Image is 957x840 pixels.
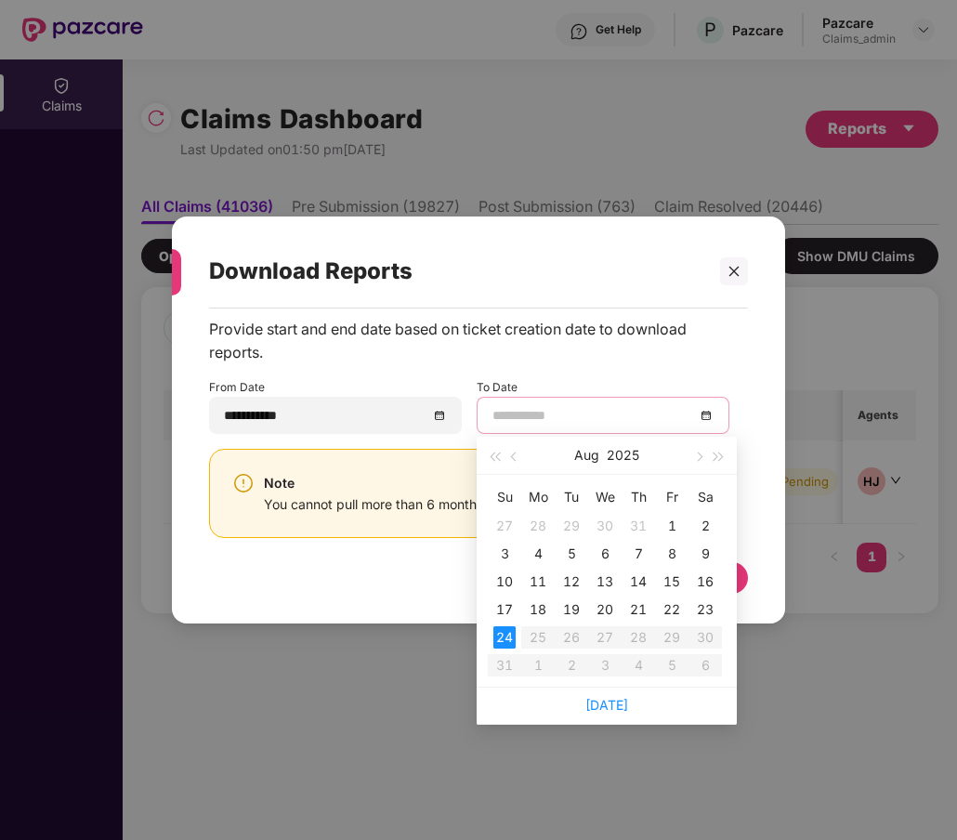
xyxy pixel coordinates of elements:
td: 2025-08-23 [688,596,722,623]
img: svg+xml;base64,PHN2ZyBpZD0iV2FybmluZ18tXzI0eDI0IiBkYXRhLW5hbWU9Ildhcm5pbmcgLSAyNHgyNCIgeG1sbnM9Im... [232,472,255,494]
div: 1 [661,515,683,537]
td: 2025-08-13 [588,568,622,596]
div: 12 [560,571,583,593]
td: 2025-08-07 [622,540,655,568]
td: 2025-08-14 [622,568,655,596]
td: 2025-08-05 [555,540,588,568]
div: 19 [560,598,583,621]
td: 2025-08-11 [521,568,555,596]
td: 2025-08-16 [688,568,722,596]
div: 2 [694,515,716,537]
div: 16 [694,571,716,593]
div: Download Reports [209,235,703,308]
td: 2025-08-24 [488,623,521,651]
button: 2025 [607,437,639,474]
td: 2025-08-21 [622,596,655,623]
div: 27 [493,515,516,537]
th: Sa [688,482,722,512]
div: 22 [661,598,683,621]
td: 2025-08-03 [488,540,521,568]
div: 6 [594,543,616,565]
td: 2025-08-06 [588,540,622,568]
th: Su [488,482,521,512]
div: Provide start and end date based on ticket creation date to download reports. [209,318,729,364]
div: 8 [661,543,683,565]
td: 2025-07-28 [521,512,555,540]
div: 30 [594,515,616,537]
div: 31 [627,515,649,537]
div: 4 [527,543,549,565]
div: 3 [493,543,516,565]
div: 23 [694,598,716,621]
td: 2025-08-08 [655,540,688,568]
td: 2025-08-18 [521,596,555,623]
div: From Date [209,379,462,434]
td: 2025-08-19 [555,596,588,623]
div: 17 [493,598,516,621]
td: 2025-07-30 [588,512,622,540]
th: We [588,482,622,512]
td: 2025-07-27 [488,512,521,540]
td: 2025-08-04 [521,540,555,568]
th: Fr [655,482,688,512]
div: 21 [627,598,649,621]
div: 24 [493,626,516,649]
div: 14 [627,571,649,593]
div: 5 [560,543,583,565]
td: 2025-08-22 [655,596,688,623]
div: You cannot pull more than 6 months of data at a time. [264,494,591,515]
td: 2025-08-12 [555,568,588,596]
div: 11 [527,571,549,593]
td: 2025-08-10 [488,568,521,596]
td: 2025-08-17 [488,596,521,623]
div: To Date [477,379,729,434]
th: Tu [555,482,588,512]
div: Note [264,472,591,494]
div: 18 [527,598,549,621]
td: 2025-08-02 [688,512,722,540]
div: 29 [560,515,583,537]
td: 2025-08-01 [655,512,688,540]
td: 2025-07-29 [555,512,588,540]
th: Th [622,482,655,512]
div: 10 [493,571,516,593]
td: 2025-08-15 [655,568,688,596]
a: [DATE] [585,697,628,713]
div: 28 [527,515,549,537]
td: 2025-08-09 [688,540,722,568]
div: 15 [661,571,683,593]
div: 20 [594,598,616,621]
div: 9 [694,543,716,565]
td: 2025-07-31 [622,512,655,540]
td: 2025-08-20 [588,596,622,623]
div: 13 [594,571,616,593]
th: Mo [521,482,555,512]
span: close [728,265,741,278]
div: 7 [627,543,649,565]
button: Aug [574,437,599,474]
